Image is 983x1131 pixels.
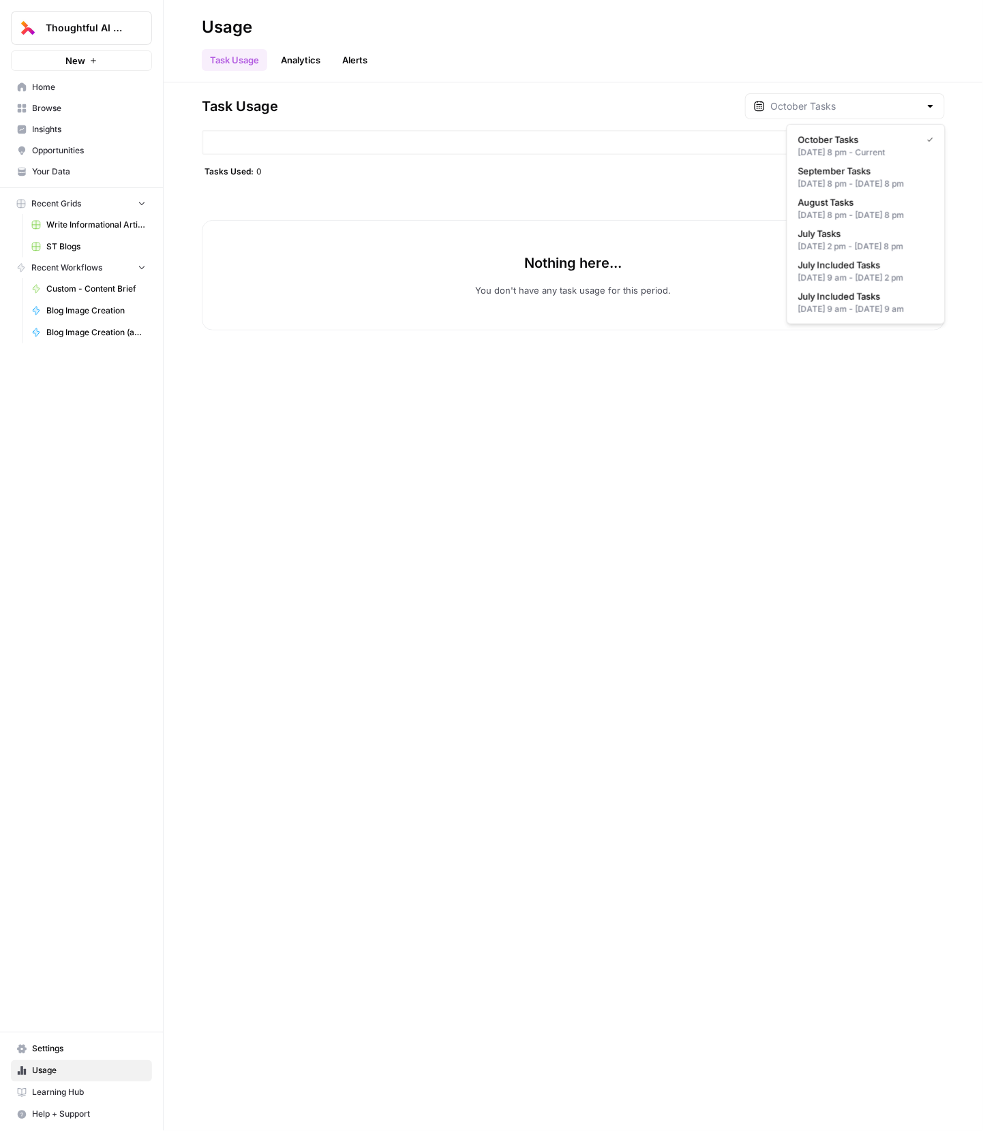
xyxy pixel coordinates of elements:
span: August Tasks [798,196,928,209]
span: Recent Grids [31,198,81,210]
div: [DATE] 8 pm - Current [798,146,934,159]
a: Custom - Content Brief [25,278,152,300]
span: September Tasks [798,164,928,178]
a: Blog Image Creation [25,300,152,322]
div: [DATE] 9 am - [DATE] 2 pm [798,272,934,284]
div: [DATE] 8 pm - [DATE] 8 pm [798,178,934,190]
a: Analytics [273,49,329,71]
span: July Included Tasks [798,258,928,272]
a: Write Informational Article [25,214,152,236]
span: Thoughtful AI Content Engine [46,21,128,35]
input: October Tasks [770,99,920,113]
a: Task Usage [202,49,267,71]
p: Nothing here... [525,253,622,273]
button: Recent Grids [11,193,152,214]
span: Settings [32,1043,146,1055]
a: Browse [11,97,152,119]
a: Insights [11,119,152,140]
a: Settings [11,1038,152,1060]
div: [DATE] 8 pm - [DATE] 8 pm [798,209,934,221]
span: Write Informational Article [46,219,146,231]
span: Your Data [32,166,146,178]
span: October Tasks [798,133,916,146]
span: Opportunities [32,144,146,157]
a: Usage [11,1060,152,1082]
button: Workspace: Thoughtful AI Content Engine [11,11,152,45]
img: Thoughtful AI Content Engine Logo [16,16,40,40]
a: Blog Image Creation (ad hoc) [25,322,152,343]
a: Opportunities [11,140,152,161]
button: Recent Workflows [11,258,152,278]
span: New [65,54,85,67]
a: ST Blogs [25,236,152,258]
button: New [11,50,152,71]
span: Recent Workflows [31,262,102,274]
span: Insights [32,123,146,136]
span: Task Usage [202,97,278,116]
span: Custom - Content Brief [46,283,146,295]
a: Home [11,76,152,98]
span: July Included Tasks [798,290,928,303]
span: Learning Hub [32,1087,146,1099]
span: Usage [32,1065,146,1077]
div: [DATE] 2 pm - [DATE] 8 pm [798,241,934,253]
p: You don't have any task usage for this period. [476,283,671,297]
span: July Tasks [798,227,928,241]
span: Blog Image Creation (ad hoc) [46,326,146,339]
span: Home [32,81,146,93]
span: ST Blogs [46,241,146,253]
span: 0 [256,166,262,176]
a: Learning Hub [11,1082,152,1104]
div: Usage [202,16,252,38]
a: Your Data [11,161,152,183]
span: Browse [32,102,146,114]
span: Help + Support [32,1109,146,1121]
span: Blog Image Creation [46,305,146,317]
span: Tasks Used: [205,166,254,176]
div: [DATE] 9 am - [DATE] 9 am [798,303,934,315]
a: Alerts [334,49,376,71]
button: Help + Support [11,1104,152,1126]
